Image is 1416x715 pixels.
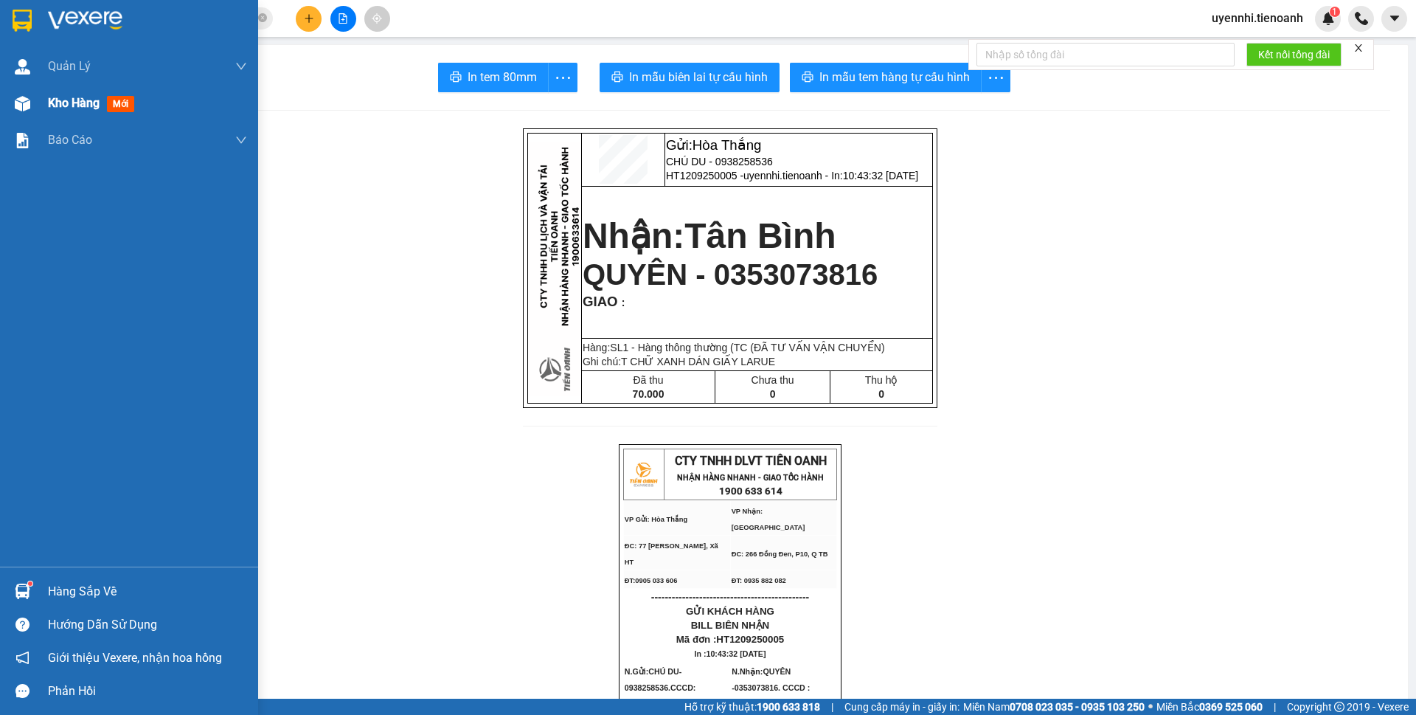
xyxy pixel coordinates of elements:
span: BILL BIÊN NHẬN [691,620,770,631]
span: QUYÊN - 0353073816 [583,258,878,291]
span: Gửi: [666,137,761,153]
span: 10:43:32 [DATE] [843,170,918,182]
span: Giới thiệu Vexere, nhận hoa hồng [48,649,222,667]
span: T CHỮ XANH DÁN GIẤY LARUE [621,356,775,367]
span: : [618,297,625,308]
span: 10:43:32 [DATE] [707,649,766,658]
span: HT1209250005 - [666,170,918,182]
span: 1 [1332,7,1337,17]
img: phone-icon [1355,12,1368,25]
strong: 1900 633 818 [757,701,820,713]
strong: Nhận: [583,216,836,255]
span: uyennhi.tienoanh [1200,9,1315,27]
span: plus [304,13,314,24]
span: | [831,699,833,715]
span: In tem 80mm [468,68,537,86]
button: more [981,63,1010,92]
span: more [549,69,577,87]
span: file-add [338,13,348,24]
img: icon-new-feature [1322,12,1335,25]
button: printerIn tem 80mm [438,63,549,92]
span: copyright [1334,702,1344,712]
span: printer [611,71,623,85]
span: mới [107,96,134,112]
span: Hỗ trợ kỹ thuật: [684,699,820,715]
input: Nhập số tổng đài [976,43,1235,66]
span: Chưa thu [752,374,794,386]
div: Hàng sắp về [48,581,247,603]
span: Đã thu [633,374,663,386]
span: Thu hộ [865,374,898,386]
span: ---------------------------------------------- [651,591,809,603]
span: Kho hàng [48,96,100,110]
span: Hàng:SL [583,342,885,353]
button: file-add [330,6,356,32]
span: notification [15,651,29,665]
span: QUYÊN - [732,667,810,692]
span: Cung cấp máy in - giấy in: [844,699,959,715]
button: caret-down [1381,6,1407,32]
span: Báo cáo [48,131,92,149]
button: printerIn mẫu biên lai tự cấu hình [600,63,780,92]
button: plus [296,6,322,32]
span: VP Gửi: Hòa Thắng [625,516,687,523]
span: printer [450,71,462,85]
button: more [548,63,577,92]
span: aim [372,13,382,24]
span: close [1353,43,1364,53]
span: Ghi chú: [583,356,775,367]
span: ĐC: 266 Đồng Đen, P10, Q TB [732,550,828,558]
span: close-circle [258,12,267,26]
span: N.Gửi: [625,667,698,692]
button: printerIn mẫu tem hàng tự cấu hình [790,63,982,92]
img: logo-vxr [13,10,32,32]
span: Tân Bình [684,216,836,255]
span: down [235,134,247,146]
sup: 1 [28,581,32,586]
div: Hướng dẫn sử dụng [48,614,247,636]
span: caret-down [1388,12,1401,25]
img: warehouse-icon [15,59,30,75]
span: N.Nhận: [732,667,810,692]
span: close-circle [258,13,267,22]
div: Phản hồi [48,680,247,702]
span: CTY TNHH DLVT TIẾN OANH [675,454,827,468]
img: warehouse-icon [15,584,30,599]
span: GIAO [583,294,618,309]
img: warehouse-icon [15,96,30,111]
span: 70.000 [633,388,664,400]
span: In : [695,649,766,658]
span: VP Nhận: [GEOGRAPHIC_DATA] [732,508,805,531]
span: question-circle [15,618,29,632]
span: CHÚ DU [648,667,678,676]
span: 0938258536. [625,683,698,692]
span: 1 - Hàng thông thường (TC (ĐÃ TƯ VẤN VẬN CHUYỂN) [622,342,884,353]
button: aim [364,6,390,32]
span: ⚪️ [1148,704,1153,710]
span: Kết nối tổng đài [1258,46,1330,63]
span: 0353073816. CCCD : [735,683,810,692]
span: Miền Nam [963,699,1145,715]
span: Mã đơn : [676,634,785,645]
strong: NHẬN HÀNG NHANH - GIAO TỐC HÀNH [677,473,824,483]
span: ĐT:0905 033 606 [625,577,678,584]
button: Kết nối tổng đài [1246,43,1342,66]
img: solution-icon [15,133,30,148]
sup: 1 [1330,7,1340,17]
span: HT1209250005 [716,634,784,645]
span: down [235,61,247,72]
span: printer [802,71,813,85]
span: message [15,684,29,698]
span: CHÚ DU - 0938258536 [666,156,773,167]
span: ĐC: 77 [PERSON_NAME], Xã HT [625,542,718,566]
strong: 1900 633 614 [719,486,782,497]
span: 0 [770,388,776,400]
span: In mẫu biên lai tự cấu hình [629,68,768,86]
span: Hòa Thắng [693,137,762,153]
span: | [1274,699,1276,715]
strong: 0369 525 060 [1199,701,1263,713]
span: uyennhi.tienoanh - In: [743,170,918,182]
span: CCCD: [670,683,698,692]
span: more [982,69,1010,87]
strong: 0708 023 035 - 0935 103 250 [1010,701,1145,713]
